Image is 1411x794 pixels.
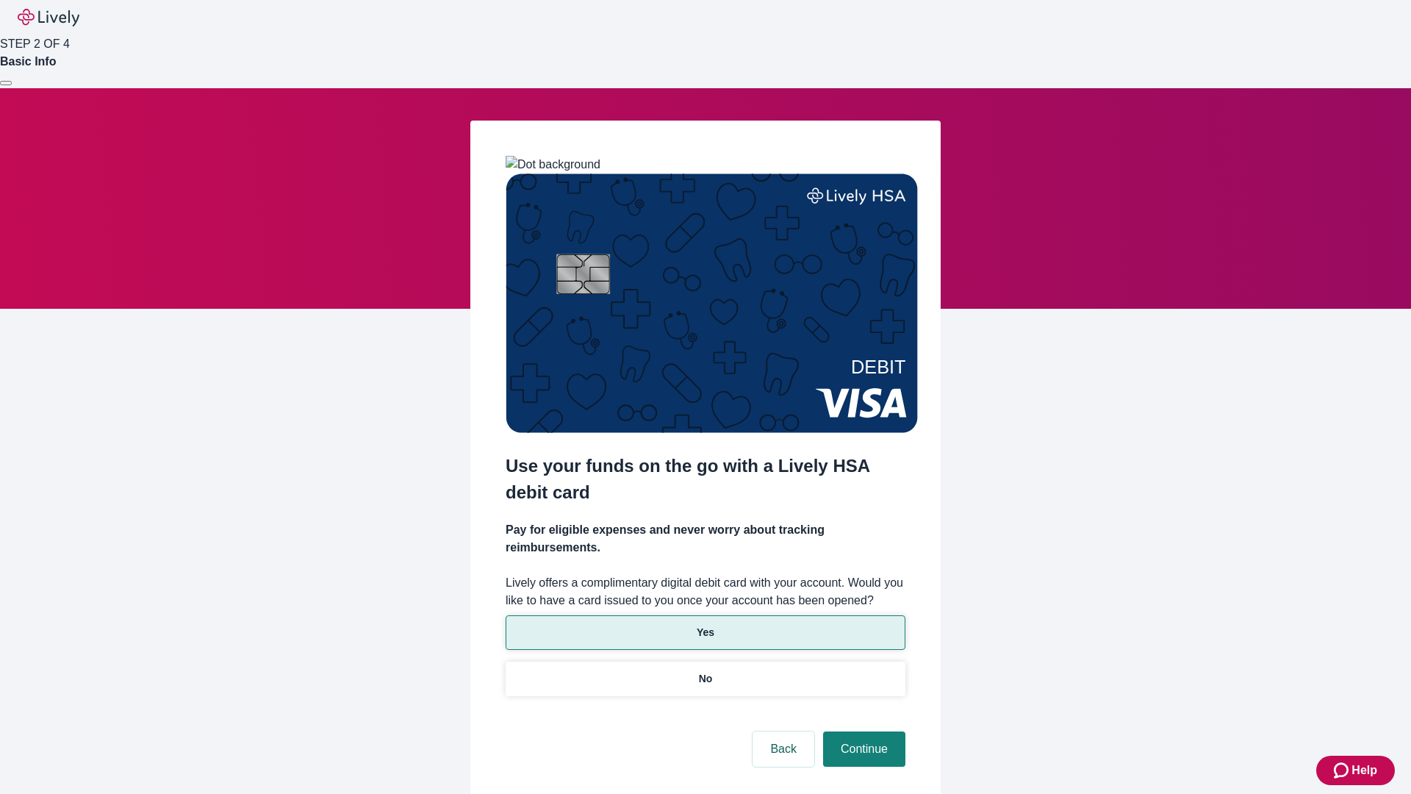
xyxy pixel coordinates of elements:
[506,615,905,650] button: Yes
[697,625,714,640] p: Yes
[506,574,905,609] label: Lively offers a complimentary digital debit card with your account. Would you like to have a card...
[506,662,905,696] button: No
[1351,762,1377,779] span: Help
[753,732,814,767] button: Back
[506,521,905,557] h4: Pay for eligible expenses and never worry about tracking reimbursements.
[506,453,905,506] h2: Use your funds on the go with a Lively HSA debit card
[1316,756,1395,785] button: Zendesk support iconHelp
[699,671,713,687] p: No
[823,732,905,767] button: Continue
[18,9,79,26] img: Lively
[506,174,918,433] img: Debit card
[1334,762,1351,779] svg: Zendesk support icon
[506,156,600,174] img: Dot background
